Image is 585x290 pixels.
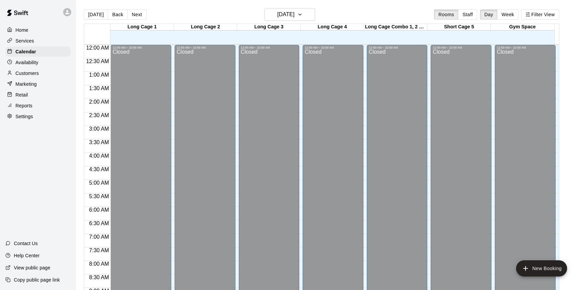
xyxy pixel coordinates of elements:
p: Services [16,37,34,44]
p: Availability [16,59,39,66]
button: [DATE] [84,9,108,20]
button: Staff [458,9,477,20]
button: Filter View [521,9,559,20]
div: 12:00 AM – 10:00 AM [241,46,298,49]
span: 5:00 AM [87,180,111,186]
button: Rooms [434,9,458,20]
div: 12:00 AM – 10:00 AM [433,46,489,49]
p: Calendar [16,48,36,55]
p: Retail [16,91,28,98]
div: 12:00 AM – 10:00 AM [369,46,426,49]
button: Week [497,9,518,20]
a: Home [5,25,71,35]
a: Services [5,36,71,46]
span: 12:00 AM [84,45,111,51]
a: Marketing [5,79,71,89]
span: 1:30 AM [87,85,111,91]
div: Long Cage Combo 1, 2 & 3 [364,24,428,30]
p: Settings [16,113,33,120]
div: Gym Space [491,24,554,30]
div: 12:00 AM – 10:00 AM [497,46,554,49]
div: 12:00 AM – 10:00 AM [112,46,169,49]
p: Help Center [14,252,40,259]
span: 6:30 AM [87,220,111,226]
a: Settings [5,111,71,122]
span: 5:30 AM [87,193,111,199]
span: 3:30 AM [87,139,111,145]
p: View public page [14,264,50,271]
span: 3:00 AM [87,126,111,132]
div: Long Cage 4 [301,24,364,30]
button: Day [480,9,498,20]
button: Back [108,9,128,20]
span: 4:00 AM [87,153,111,159]
p: Home [16,27,28,33]
a: Customers [5,68,71,78]
p: Copy public page link [14,276,60,283]
button: [DATE] [264,8,315,21]
button: add [516,260,567,276]
div: Short Cage 5 [427,24,491,30]
p: Contact Us [14,240,38,247]
span: 4:30 AM [87,166,111,172]
button: Next [127,9,146,20]
span: 7:30 AM [87,247,111,253]
div: Long Cage 3 [237,24,301,30]
p: Reports [16,102,32,109]
span: 8:00 AM [87,261,111,267]
a: Reports [5,101,71,111]
p: Marketing [16,81,37,87]
span: 12:30 AM [84,58,111,64]
a: Calendar [5,47,71,57]
p: Customers [16,70,39,77]
span: 6:00 AM [87,207,111,213]
span: 2:30 AM [87,112,111,118]
span: 8:30 AM [87,274,111,280]
div: Long Cage 1 [110,24,174,30]
span: 1:00 AM [87,72,111,78]
a: Availability [5,57,71,68]
div: 12:00 AM – 10:00 AM [177,46,233,49]
div: 12:00 AM – 10:00 AM [305,46,361,49]
div: Long Cage 2 [174,24,237,30]
h6: [DATE] [277,10,295,19]
a: Retail [5,90,71,100]
span: 7:00 AM [87,234,111,240]
span: 2:00 AM [87,99,111,105]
